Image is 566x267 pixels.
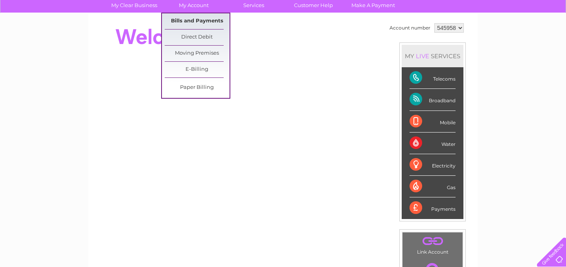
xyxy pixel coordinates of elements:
[410,133,456,154] div: Water
[498,33,509,39] a: Blog
[98,4,469,38] div: Clear Business is a trading name of Verastar Limited (registered in [GEOGRAPHIC_DATA] No. 3667643...
[402,232,463,257] td: Link Account
[410,89,456,110] div: Broadband
[540,33,559,39] a: Log out
[414,52,431,60] div: LIVE
[410,176,456,197] div: Gas
[410,67,456,89] div: Telecoms
[165,29,230,45] a: Direct Debit
[410,111,456,133] div: Mobile
[165,13,230,29] a: Bills and Payments
[428,33,443,39] a: Water
[418,4,472,14] a: 0333 014 3131
[20,20,60,44] img: logo.png
[165,80,230,96] a: Paper Billing
[388,21,432,35] td: Account number
[165,62,230,77] a: E-Billing
[404,234,461,248] a: .
[469,33,493,39] a: Telecoms
[165,46,230,61] a: Moving Premises
[402,45,463,67] div: MY SERVICES
[514,33,533,39] a: Contact
[410,154,456,176] div: Electricity
[447,33,465,39] a: Energy
[410,197,456,219] div: Payments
